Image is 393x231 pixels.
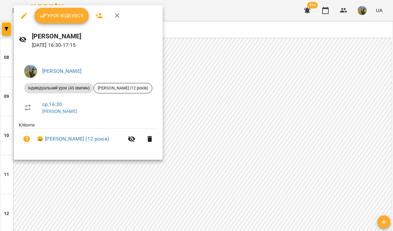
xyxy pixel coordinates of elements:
a: 😀 [PERSON_NAME] (12 років) [37,135,109,143]
img: f0a73d492ca27a49ee60cd4b40e07bce.jpeg [24,65,37,78]
ul: Клієнти [19,122,158,152]
button: Урок відбувся [34,8,89,23]
span: Індивідуальний урок (45 хвилин) [24,85,94,91]
h6: [PERSON_NAME] [32,31,158,41]
span: [PERSON_NAME] (12 років) [94,85,152,91]
a: [PERSON_NAME] [42,68,82,74]
p: [DATE] 16:30 - 17:15 [32,41,158,49]
button: Візит ще не сплачено. Додати оплату? [19,131,34,147]
div: [PERSON_NAME] (12 років) [94,83,152,93]
span: Урок відбувся [40,12,84,20]
a: ср , 16:30 [42,101,62,107]
a: [PERSON_NAME] [42,109,77,114]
